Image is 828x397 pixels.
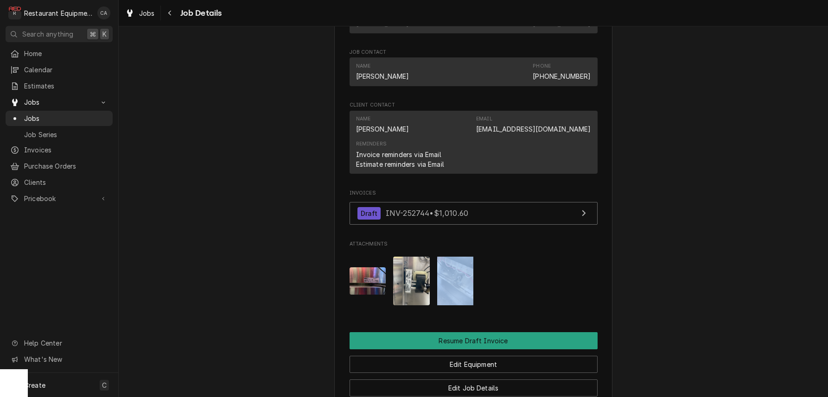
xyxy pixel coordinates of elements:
[356,140,444,169] div: Reminders
[139,8,155,18] span: Jobs
[6,46,113,61] a: Home
[533,72,591,80] a: [PHONE_NUMBER]
[24,381,45,389] span: Create
[350,101,598,178] div: Client Contact
[22,29,73,39] span: Search anything
[356,115,371,123] div: Name
[356,63,371,70] div: Name
[476,115,591,134] div: Email
[24,338,107,348] span: Help Center
[6,142,113,158] a: Invoices
[533,63,591,81] div: Phone
[356,115,409,134] div: Name
[393,257,430,305] img: z0w51exDTmKMnQkd1DKn
[6,127,113,142] a: Job Series
[350,202,598,225] a: View Invoice
[6,78,113,94] a: Estimates
[350,267,386,295] img: NZ12gAShKjtgVLWiq2Eg
[356,124,409,134] div: [PERSON_NAME]
[24,161,108,171] span: Purchase Orders
[97,6,110,19] div: Chrissy Adams's Avatar
[24,145,108,155] span: Invoices
[8,6,21,19] div: Restaurant Equipment Diagnostics's Avatar
[102,29,107,39] span: K
[437,257,474,305] img: uFCL3KhdTP6Mm1ipMowP
[350,373,598,397] div: Button Group Row
[24,65,108,75] span: Calendar
[350,49,598,90] div: Job Contact
[102,380,107,390] span: C
[6,111,113,126] a: Jobs
[24,81,108,91] span: Estimates
[350,332,598,349] div: Button Group Row
[6,26,113,42] button: Search anything⌘K
[6,175,113,190] a: Clients
[350,189,598,197] span: Invoices
[6,352,113,367] a: Go to What's New
[476,125,591,133] a: [EMAIL_ADDRESS][DOMAIN_NAME]
[350,240,598,313] div: Attachments
[24,97,94,107] span: Jobs
[24,354,107,364] span: What's New
[8,6,21,19] div: R
[350,111,598,178] div: Client Contact List
[24,8,92,18] div: Restaurant Equipment Diagnostics
[6,95,113,110] a: Go to Jobs
[356,140,387,148] div: Reminders
[178,7,222,19] span: Job Details
[24,177,108,187] span: Clients
[356,150,441,159] div: Invoice reminders via Email
[6,191,113,206] a: Go to Pricebook
[350,57,598,90] div: Job Contact List
[121,6,159,21] a: Jobs
[24,113,108,123] span: Jobs
[356,159,444,169] div: Estimate reminders via Email
[350,189,598,229] div: Invoices
[476,115,492,123] div: Email
[6,335,113,351] a: Go to Help Center
[533,63,551,70] div: Phone
[350,349,598,373] div: Button Group Row
[6,62,113,77] a: Calendar
[24,194,94,203] span: Pricebook
[356,63,409,81] div: Name
[350,240,598,248] span: Attachments
[97,6,110,19] div: CA
[350,250,598,313] span: Attachments
[24,130,108,139] span: Job Series
[350,332,598,349] button: Resume Draft Invoice
[350,57,598,86] div: Contact
[6,158,113,174] a: Purchase Orders
[24,49,108,58] span: Home
[163,6,178,20] button: Navigate back
[357,207,381,220] div: Draft
[350,379,598,397] button: Edit Job Details
[350,111,598,174] div: Contact
[350,356,598,373] button: Edit Equipment
[356,71,409,81] div: [PERSON_NAME]
[89,29,96,39] span: ⌘
[350,101,598,109] span: Client Contact
[350,49,598,56] span: Job Contact
[386,208,468,218] span: INV-252744 • $1,010.60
